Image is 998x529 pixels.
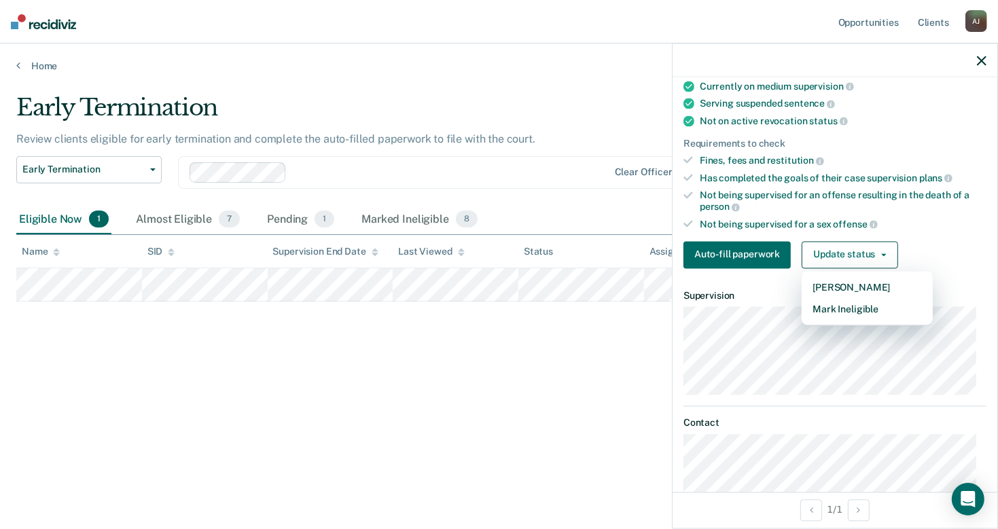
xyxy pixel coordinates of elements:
div: Early Termination [16,94,765,132]
div: Eligible Now [16,205,111,235]
div: Not on active revocation [700,115,986,128]
div: Marked Ineligible [359,205,480,235]
span: plans [919,172,952,183]
span: sentence [785,98,836,109]
div: A J [965,10,987,32]
span: 7 [219,211,240,228]
div: Currently on medium [700,80,986,92]
span: restitution [767,156,824,166]
p: Review clients eligible for early termination and complete the auto-filled paperwork to file with... [16,132,535,145]
span: 1 [89,211,109,228]
div: Open Intercom Messenger [952,483,984,515]
span: 8 [456,211,478,228]
div: SID [147,246,175,257]
div: Pending [264,205,337,235]
div: Last Viewed [398,246,464,257]
div: 1 / 1 [673,492,997,528]
button: Update status [802,241,897,268]
img: Recidiviz [11,14,76,29]
div: Clear officers [615,166,677,178]
span: status [810,115,848,126]
div: Fines, fees and [700,155,986,167]
div: Requirements to check [683,138,986,149]
button: [PERSON_NAME] [802,276,933,298]
span: Early Termination [22,164,145,175]
span: supervision [794,81,853,92]
span: offense [834,219,878,230]
button: Mark Ineligible [802,298,933,320]
div: Almost Eligible [133,205,243,235]
a: Navigate to form link [683,241,796,268]
div: Name [22,246,60,257]
div: Supervision End Date [273,246,378,257]
a: Home [16,60,982,72]
button: Auto-fill paperwork [683,241,791,268]
button: Previous Opportunity [800,499,822,521]
div: Serving suspended [700,98,986,110]
dt: Contact [683,417,986,428]
div: Assigned to [649,246,713,257]
button: Next Opportunity [848,499,870,521]
span: person [700,202,740,213]
span: 1 [315,211,334,228]
div: Not being supervised for an offense resulting in the death of a [700,189,986,213]
div: Has completed the goals of their case supervision [700,172,986,185]
div: Status [524,246,553,257]
dt: Supervision [683,290,986,302]
div: Not being supervised for a sex [700,219,986,231]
